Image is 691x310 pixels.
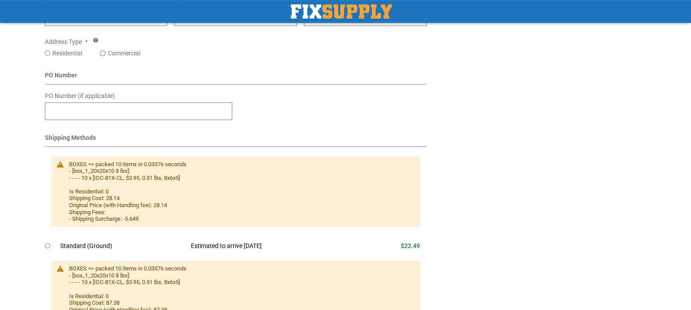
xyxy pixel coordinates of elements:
[69,161,412,222] div: BOXES => packed 10 items in 0.03576 seconds - [box_1_20x20x10 8 lbs]: - - - - 10 x [IDC-81X-CL, $...
[184,237,354,255] td: Estimated to arrive [DATE]
[60,237,185,255] td: Standard (Ground)
[291,4,392,18] a: store logo
[45,71,427,84] div: PO Number
[45,38,82,45] span: Address Type
[45,92,115,99] span: PO Number (if applicable)
[108,49,140,58] label: Commercial
[52,49,82,58] label: Residential
[401,242,420,249] span: $22.49
[291,4,392,18] img: Fix Industrial Supply
[45,133,427,147] div: Shipping Methods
